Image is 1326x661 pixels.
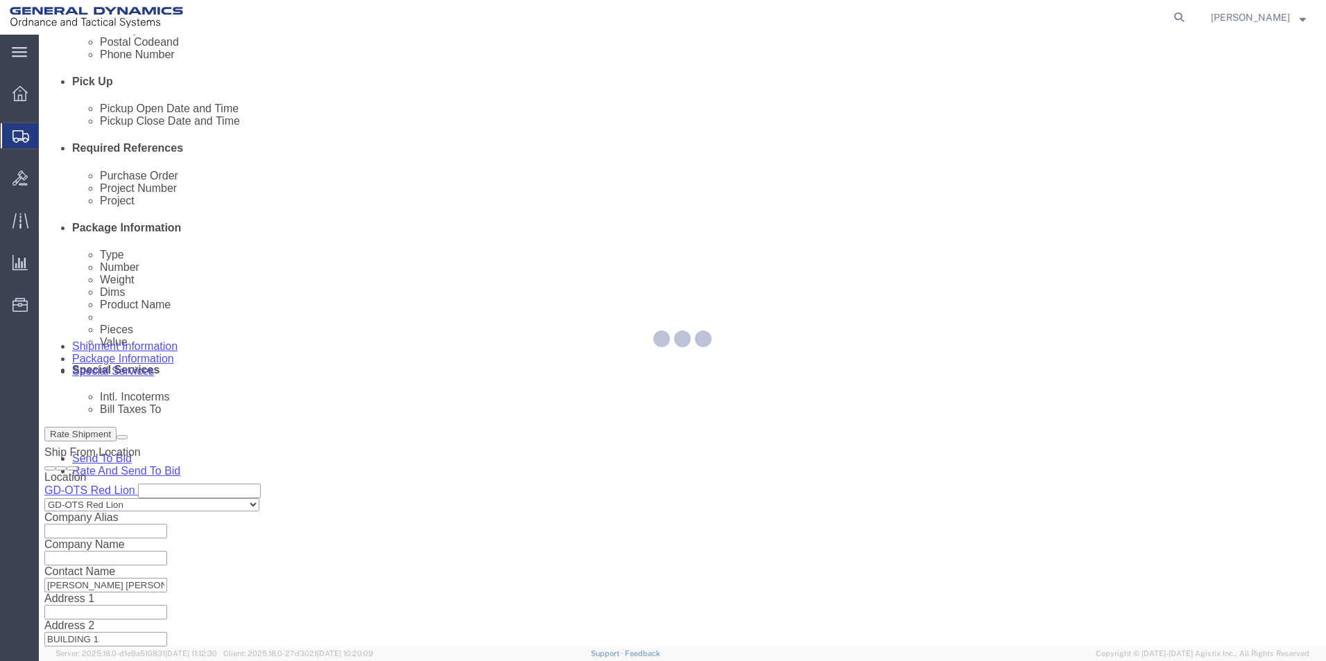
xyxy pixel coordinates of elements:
[1211,10,1290,25] span: Brenda Pagan
[223,649,373,658] span: Client: 2025.18.0-27d3021
[1210,9,1307,26] button: [PERSON_NAME]
[55,649,217,658] span: Server: 2025.18.0-d1e9a510831
[591,649,626,658] a: Support
[1096,648,1309,660] span: Copyright © [DATE]-[DATE] Agistix Inc., All Rights Reserved
[165,649,217,658] span: [DATE] 11:12:30
[625,649,660,658] a: Feedback
[317,649,373,658] span: [DATE] 10:20:09
[10,7,183,28] img: logo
